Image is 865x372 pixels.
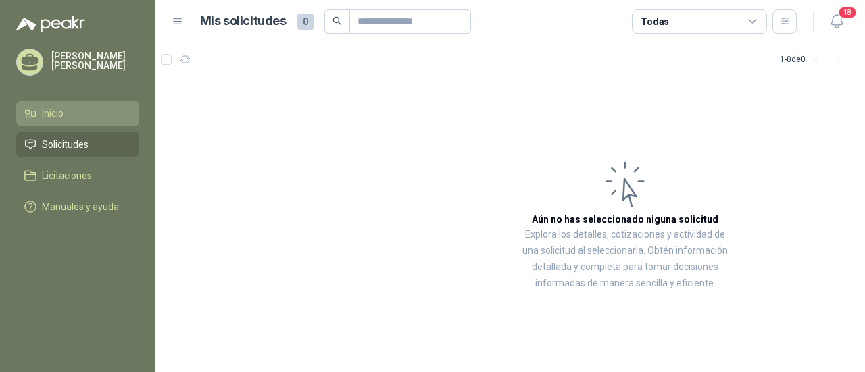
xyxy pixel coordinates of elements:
[780,49,849,70] div: 1 - 0 de 0
[42,199,119,214] span: Manuales y ayuda
[42,106,64,121] span: Inicio
[51,51,139,70] p: [PERSON_NAME] [PERSON_NAME]
[838,6,857,19] span: 18
[16,132,139,157] a: Solicitudes
[16,194,139,219] a: Manuales y ayuda
[200,11,287,31] h1: Mis solicitudes
[16,16,85,32] img: Logo peakr
[520,227,730,292] p: Explora los detalles, cotizaciones y actividad de una solicitud al seleccionarla. Obtén informaci...
[16,101,139,126] a: Inicio
[16,163,139,188] a: Licitaciones
[42,137,89,152] span: Solicitudes
[824,9,849,34] button: 18
[297,14,314,30] span: 0
[532,212,718,227] h3: Aún no has seleccionado niguna solicitud
[332,16,342,26] span: search
[42,168,92,183] span: Licitaciones
[641,14,669,29] div: Todas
